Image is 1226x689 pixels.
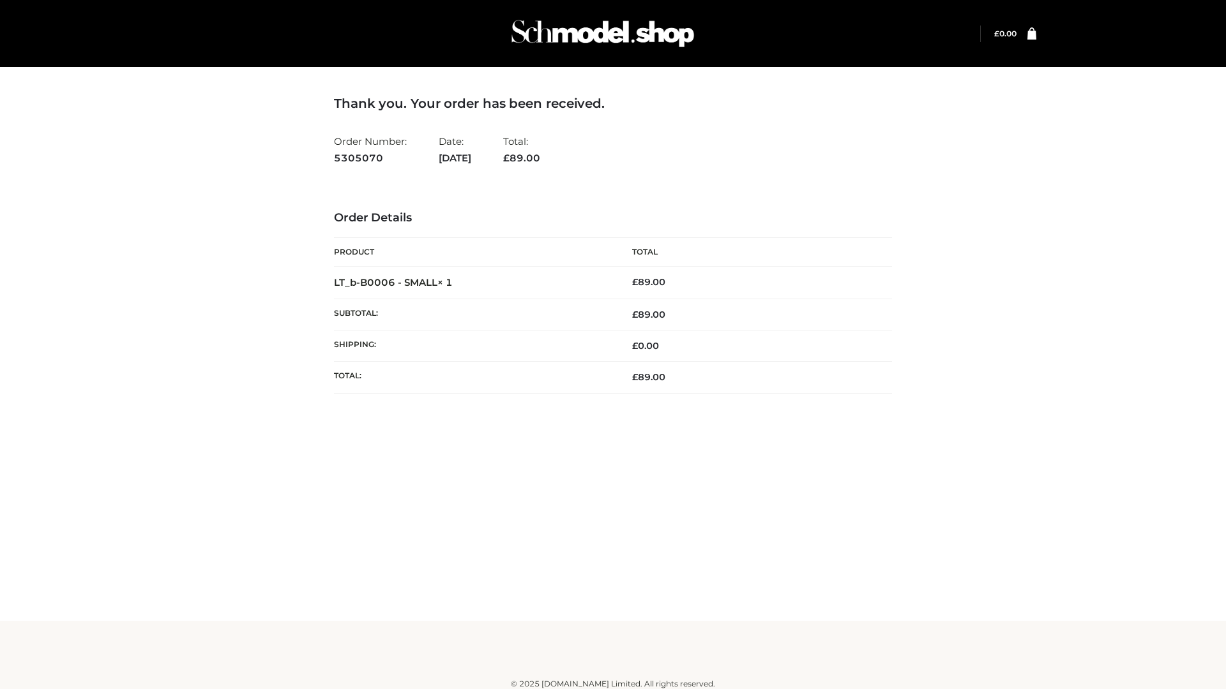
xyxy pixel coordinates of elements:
li: Date: [439,130,471,169]
span: £ [503,152,510,164]
th: Subtotal: [334,299,613,330]
span: 89.00 [503,152,540,164]
th: Total [613,238,892,267]
h3: Thank you. Your order has been received. [334,96,892,111]
img: Schmodel Admin 964 [507,8,699,59]
span: £ [994,29,999,38]
h3: Order Details [334,211,892,225]
bdi: 89.00 [632,276,665,288]
bdi: 0.00 [994,29,1017,38]
th: Total: [334,362,613,393]
span: £ [632,371,638,383]
span: £ [632,276,638,288]
strong: LT_b-B0006 - SMALL [334,276,453,288]
span: 89.00 [632,371,665,383]
th: Product [334,238,613,267]
span: 89.00 [632,309,665,320]
th: Shipping: [334,330,613,362]
strong: 5305070 [334,150,407,167]
strong: × 1 [437,276,453,288]
bdi: 0.00 [632,340,659,352]
span: £ [632,309,638,320]
li: Total: [503,130,540,169]
strong: [DATE] [439,150,471,167]
a: £0.00 [994,29,1017,38]
li: Order Number: [334,130,407,169]
span: £ [632,340,638,352]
